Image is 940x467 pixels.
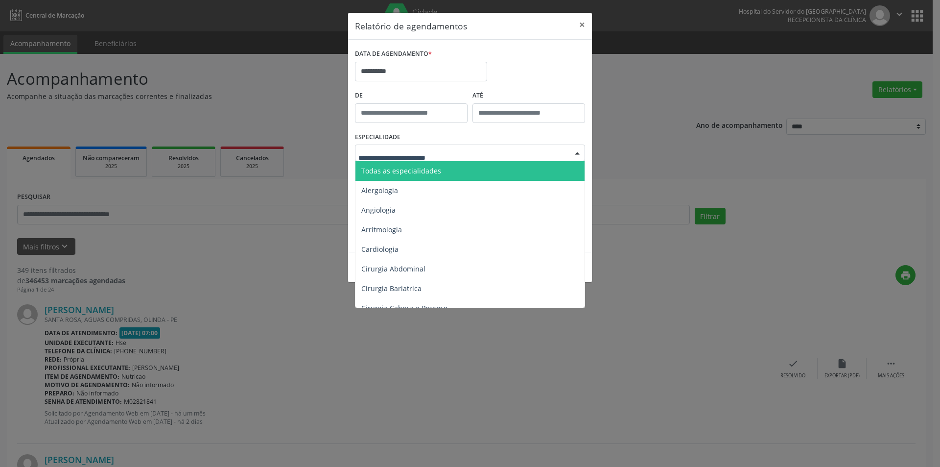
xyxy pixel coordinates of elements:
[355,47,432,62] label: DATA DE AGENDAMENTO
[572,13,592,37] button: Close
[361,225,402,234] span: Arritmologia
[361,284,422,293] span: Cirurgia Bariatrica
[361,264,425,273] span: Cirurgia Abdominal
[361,205,396,215] span: Angiologia
[355,130,400,145] label: ESPECIALIDADE
[361,303,447,313] span: Cirurgia Cabeça e Pescoço
[472,88,585,103] label: ATÉ
[355,20,467,32] h5: Relatório de agendamentos
[361,245,399,254] span: Cardiologia
[361,186,398,195] span: Alergologia
[355,88,468,103] label: De
[361,166,441,175] span: Todas as especialidades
